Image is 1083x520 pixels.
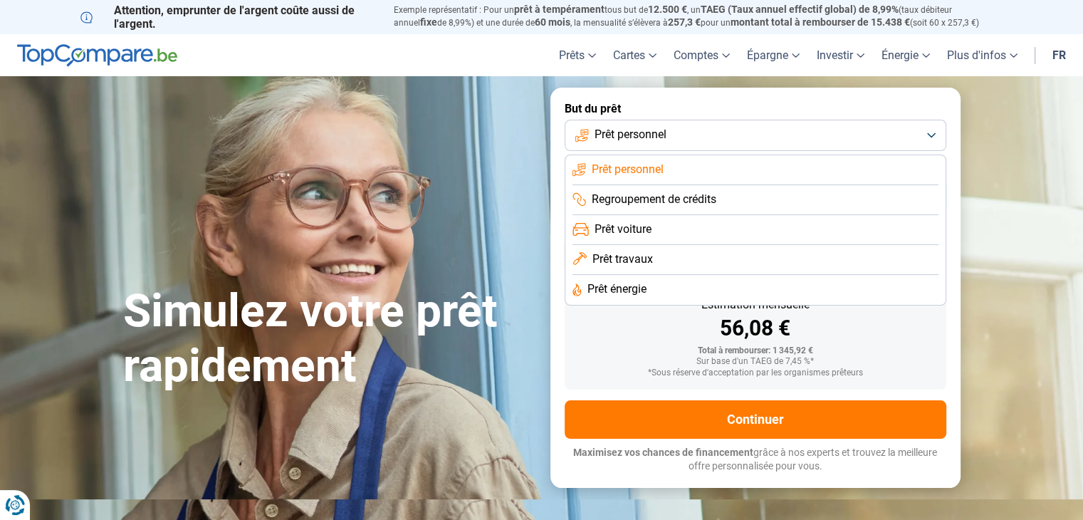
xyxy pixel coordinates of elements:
a: Épargne [738,34,808,76]
div: *Sous réserve d'acceptation par les organismes prêteurs [576,368,935,378]
span: 60 mois [535,16,570,28]
img: TopCompare [17,44,177,67]
span: prêt à tempérament [514,4,605,15]
p: Attention, emprunter de l'argent coûte aussi de l'argent. [80,4,377,31]
a: Énergie [873,34,938,76]
p: grâce à nos experts et trouvez la meilleure offre personnalisée pour vous. [565,446,946,474]
span: montant total à rembourser de 15.438 € [731,16,910,28]
a: Investir [808,34,873,76]
button: Prêt personnel [565,120,946,151]
div: Sur base d'un TAEG de 7,45 %* [576,357,935,367]
a: fr [1044,34,1074,76]
span: fixe [420,16,437,28]
span: Prêt travaux [592,251,653,267]
div: Estimation mensuelle [576,299,935,311]
span: 257,3 € [668,16,701,28]
div: 56,08 € [576,318,935,339]
span: Maximisez vos chances de financement [573,447,753,458]
a: Comptes [665,34,738,76]
button: Continuer [565,400,946,439]
a: Plus d'infos [938,34,1026,76]
a: Prêts [550,34,605,76]
span: Regroupement de crédits [592,192,716,207]
h1: Simulez votre prêt rapidement [123,284,533,394]
span: Prêt personnel [595,127,666,142]
span: TAEG (Taux annuel effectif global) de 8,99% [701,4,899,15]
a: Cartes [605,34,665,76]
p: Exemple représentatif : Pour un tous but de , un (taux débiteur annuel de 8,99%) et une durée de ... [394,4,1003,29]
span: Prêt énergie [587,281,647,297]
span: Prêt voiture [595,222,652,237]
span: Prêt personnel [592,162,664,177]
label: But du prêt [565,102,946,115]
span: 12.500 € [648,4,687,15]
div: Total à rembourser: 1 345,92 € [576,346,935,356]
